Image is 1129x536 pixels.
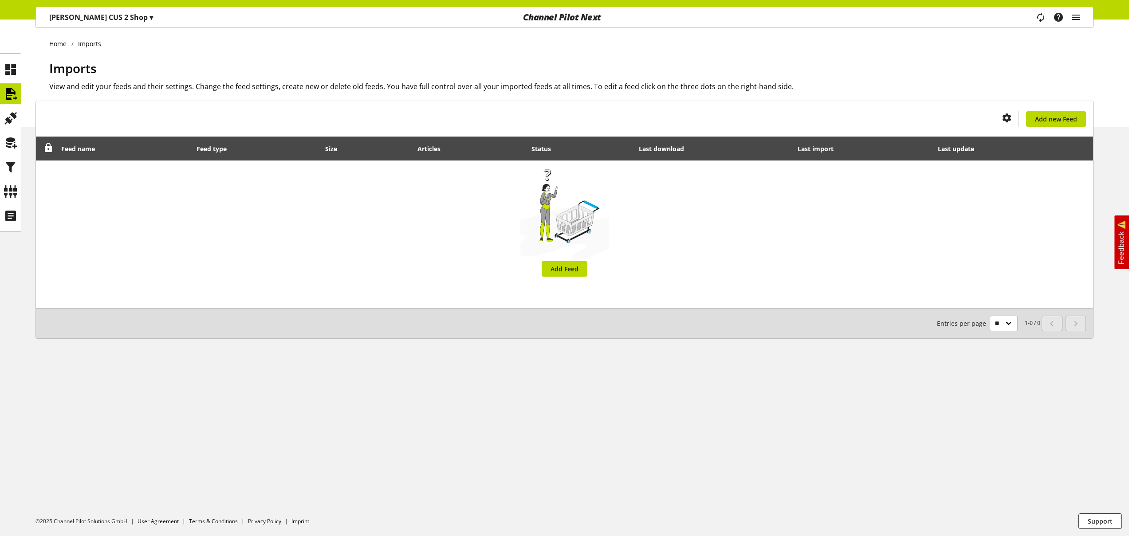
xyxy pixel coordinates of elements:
h2: View and edit your feeds and their settings. Change the feed settings, create new or delete old f... [49,81,1094,92]
a: Home [49,39,71,48]
div: Articles [417,144,449,153]
div: Size [325,144,346,153]
li: ©2025 Channel Pilot Solutions GmbH [35,517,138,525]
div: Feed type [197,144,236,153]
span: ▾ [149,12,153,22]
a: Terms & Conditions [189,517,238,525]
div: Last import [798,144,842,153]
a: Add new Feed [1026,111,1086,127]
div: Last download [639,144,693,153]
span: Support [1088,516,1113,526]
span: Add Feed [551,264,578,274]
div: Last update [938,144,983,153]
a: Privacy Policy [248,517,281,525]
span: Imports [49,60,97,77]
span: Unlock to reorder rows [44,143,53,153]
p: [PERSON_NAME] CUS 2 Shop [49,12,153,23]
span: Add new Feed [1035,114,1077,124]
small: 1-0 / 0 [937,316,1040,331]
a: User Agreement [138,517,179,525]
a: Feedback ⚠️ [1113,215,1129,270]
nav: main navigation [35,7,1094,28]
div: Status [531,144,560,153]
span: Entries per page [937,319,990,328]
button: Support [1078,513,1122,529]
div: Feed name [61,144,104,153]
div: Unlock to reorder rows [41,143,53,154]
a: Imprint [291,517,309,525]
a: Add Feed [542,261,587,277]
